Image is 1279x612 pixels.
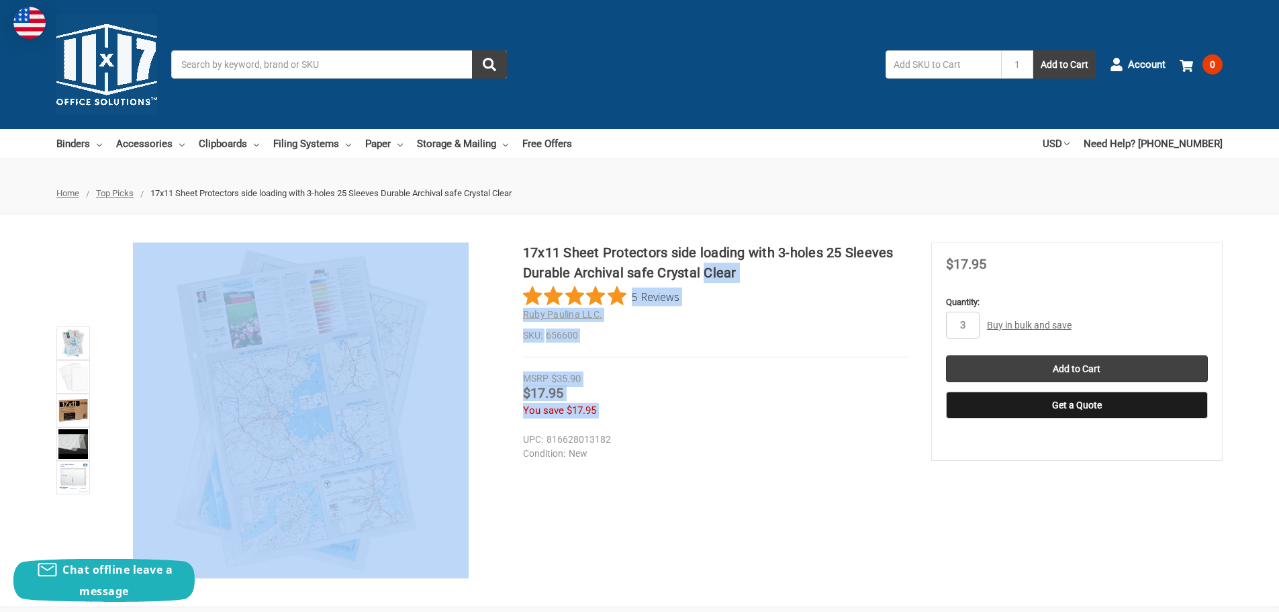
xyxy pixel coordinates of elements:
img: duty and tax information for United States [13,7,46,39]
span: You save [523,404,564,417]
img: 17x11 Sheet Protectors side loading with 3-holes 25 Sleeves Durable Archival safe Crystal Clear [58,463,88,492]
a: Storage & Mailing [417,129,508,159]
input: Search by keyword, brand or SKU [171,50,507,79]
div: MSRP [523,371,549,386]
button: Get a Quote [946,392,1208,419]
a: Paper [365,129,403,159]
dt: Condition: [523,447,565,461]
span: $17.95 [523,385,563,401]
a: Top Picks [96,188,134,198]
img: 17x11 Sheet Protector Poly with holes on 11" side 656600 [58,396,88,425]
h1: 17x11 Sheet Protectors side loading with 3-holes 25 Sleeves Durable Archival safe Crystal Clear [523,243,909,283]
a: Filing Systems [273,129,351,159]
span: $17.95 [946,256,986,272]
button: Rated 5 out of 5 stars from 5 reviews. Jump to reviews. [523,286,679,306]
span: 5 Reviews [632,286,679,306]
dd: 816628013182 [523,433,903,447]
span: $17.95 [567,404,596,417]
input: Add SKU to Cart [886,50,1001,79]
input: Add to Cart [946,355,1208,382]
a: Clipboards [199,129,259,159]
img: Ruby Paulina 17x11 Sheet Protectors side loading with 3-holes 25 Sleeves Durable Archival safe Cr... [133,243,469,578]
a: Need Help? [PHONE_NUMBER] [1084,129,1223,159]
a: 0 [1180,47,1223,82]
label: Quantity: [946,296,1208,309]
a: Home [56,188,79,198]
span: 0 [1202,54,1223,75]
button: Chat offline leave a message [13,559,195,602]
dt: SKU: [523,329,542,343]
dd: New [523,447,903,461]
dd: 656600 [523,329,909,343]
img: 17x11 Sheet Protectors side loading with 3-holes 25 Sleeves Durable Archival safe Crystal Clear [58,362,88,392]
button: Add to Cart [1033,50,1096,79]
a: USD [1043,129,1070,159]
a: Account [1110,47,1166,82]
a: Free Offers [522,129,572,159]
a: Accessories [116,129,185,159]
img: Ruby Paulina 17x11 Sheet Protectors side loading with 3-holes 25 Sleeves Durable Archival safe Cr... [58,329,88,358]
span: Chat offline leave a message [62,562,173,599]
span: Account [1128,57,1166,73]
a: Buy in bulk and save [987,320,1072,331]
a: Ruby Paulina LLC. [523,309,602,320]
img: 17x11 Sheet Protectors side loading with 3-holes 25 Sleeves Durable Archival safe Crystal Clear [58,429,88,459]
span: $35.90 [551,373,581,385]
img: 11x17.com [56,14,157,115]
a: Binders [56,129,102,159]
span: 17x11 Sheet Protectors side loading with 3-holes 25 Sleeves Durable Archival safe Crystal Clear [150,188,512,198]
dt: UPC: [523,433,543,447]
